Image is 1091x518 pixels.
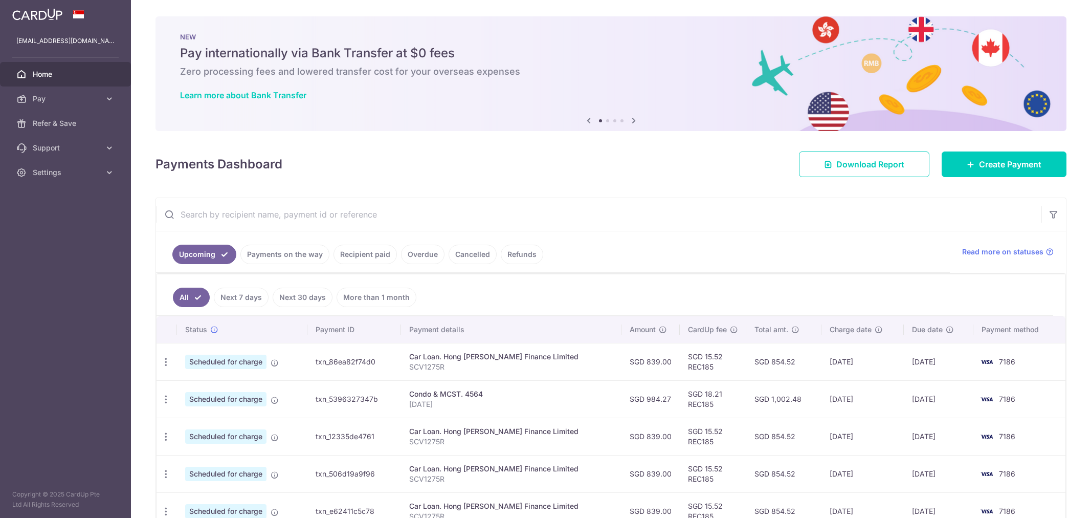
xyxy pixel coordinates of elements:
[409,362,613,372] p: SCV1275R
[172,245,236,264] a: Upcoming
[680,380,746,418] td: SGD 18.21 REC185
[999,469,1015,478] span: 7186
[630,325,656,335] span: Amount
[830,325,872,335] span: Charge date
[746,380,821,418] td: SGD 1,002.48
[409,501,613,511] div: Car Loan. Hong [PERSON_NAME] Finance Limited
[185,325,207,335] span: Status
[185,467,266,481] span: Scheduled for charge
[904,343,973,380] td: [DATE]
[799,152,929,177] a: Download Report
[33,143,100,153] span: Support
[680,343,746,380] td: SGD 15.52 REC185
[307,418,401,455] td: txn_12335de4761
[156,198,1041,231] input: Search by recipient name, payment id or reference
[976,430,997,443] img: Bank Card
[12,8,62,20] img: CardUp
[746,455,821,492] td: SGD 854.52
[409,352,613,362] div: Car Loan. Hong [PERSON_NAME] Finance Limited
[746,418,821,455] td: SGD 854.52
[999,395,1015,403] span: 7186
[307,455,401,492] td: txn_506d19a9f96
[307,343,401,380] td: txn_86ea82f74d0
[976,505,997,517] img: Bank Card
[33,94,100,104] span: Pay
[180,66,1042,78] h6: Zero processing fees and lowered transfer cost for your overseas expenses
[976,468,997,480] img: Bank Card
[904,455,973,492] td: [DATE]
[409,399,613,409] p: [DATE]
[307,316,401,343] th: Payment ID
[33,69,100,79] span: Home
[621,380,680,418] td: SGD 984.27
[180,90,306,100] a: Learn more about Bank Transfer
[999,507,1015,515] span: 7186
[680,455,746,492] td: SGD 15.52 REC185
[401,316,621,343] th: Payment details
[821,418,904,455] td: [DATE]
[409,389,613,399] div: Condo & MCST. 4564
[942,152,1066,177] a: Create Payment
[746,343,821,380] td: SGD 854.52
[904,418,973,455] td: [DATE]
[976,356,997,368] img: Bank Card
[185,429,266,444] span: Scheduled for charge
[33,118,100,128] span: Refer & Save
[821,455,904,492] td: [DATE]
[621,455,680,492] td: SGD 839.00
[180,33,1042,41] p: NEW
[973,316,1065,343] th: Payment method
[999,432,1015,441] span: 7186
[904,380,973,418] td: [DATE]
[501,245,543,264] a: Refunds
[621,418,680,455] td: SGD 839.00
[240,245,329,264] a: Payments on the way
[754,325,788,335] span: Total amt.
[33,167,100,178] span: Settings
[409,426,613,437] div: Car Loan. Hong [PERSON_NAME] Finance Limited
[912,325,943,335] span: Due date
[185,355,266,369] span: Scheduled for charge
[337,288,416,307] a: More than 1 month
[333,245,397,264] a: Recipient paid
[621,343,680,380] td: SGD 839.00
[821,380,904,418] td: [DATE]
[155,155,282,174] h4: Payments Dashboard
[821,343,904,380] td: [DATE]
[409,474,613,484] p: SCV1275R
[836,158,904,170] span: Download Report
[979,158,1041,170] span: Create Payment
[962,247,1054,257] a: Read more on statuses
[155,16,1066,131] img: Bank transfer banner
[214,288,269,307] a: Next 7 days
[962,247,1043,257] span: Read more on statuses
[16,36,115,46] p: [EMAIL_ADDRESS][DOMAIN_NAME]
[173,288,210,307] a: All
[976,393,997,405] img: Bank Card
[180,45,1042,61] h5: Pay internationally via Bank Transfer at $0 fees
[999,357,1015,366] span: 7186
[409,464,613,474] div: Car Loan. Hong [PERSON_NAME] Finance Limited
[273,288,332,307] a: Next 30 days
[401,245,444,264] a: Overdue
[449,245,497,264] a: Cancelled
[307,380,401,418] td: txn_5396327347b
[680,418,746,455] td: SGD 15.52 REC185
[688,325,727,335] span: CardUp fee
[185,392,266,406] span: Scheduled for charge
[409,437,613,447] p: SCV1275R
